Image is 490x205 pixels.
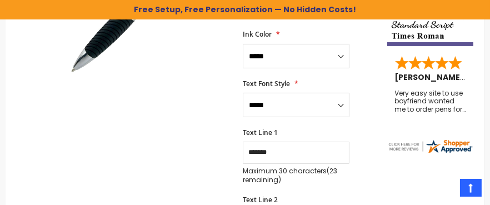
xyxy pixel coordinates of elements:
[243,29,272,39] span: Ink Color
[398,175,490,205] iframe: Google Customer Reviews
[395,72,468,83] span: [PERSON_NAME]
[243,128,278,137] span: Text Line 1
[387,138,473,154] img: 4pens.com widget logo
[395,89,466,113] div: Very easy site to use boyfriend wanted me to order pens for his business
[243,166,337,184] span: (23 remaining)
[387,147,473,157] a: 4pens.com certificate URL
[243,79,290,88] span: Text Font Style
[243,195,278,204] span: Text Line 2
[243,167,349,184] p: Maximum 30 characters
